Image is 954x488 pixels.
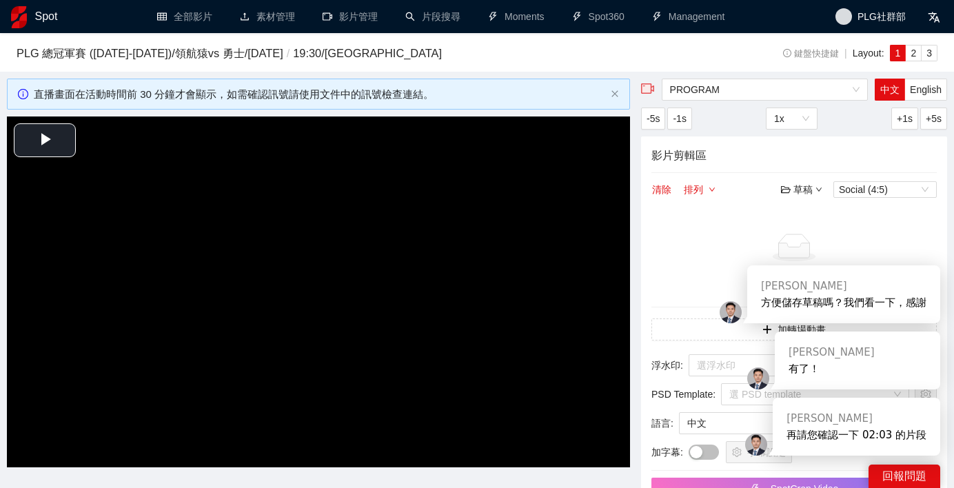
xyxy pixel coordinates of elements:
h3: PLG 總冠軍賽 ([DATE]-[DATE]) / 領航猿 vs 勇士 / [DATE] 19:30 / [GEOGRAPHIC_DATA] [17,45,710,63]
img: JNNesjZTChZqju8kWtXsHk8hmjz4Rkuz9L48XYN9ENSHgzS9AGYFmsRM6us9YsnRcfZf6sRkt4f.png [720,301,742,323]
button: plus加轉場動畫 [651,318,937,340]
a: search片段搜尋 [405,11,460,22]
a: video-camera影片管理 [323,11,378,22]
a: table全部影片 [157,11,212,22]
span: 加字幕 : [651,445,683,460]
div: [PERSON_NAME] [789,345,926,359]
span: +5s [926,111,942,126]
span: 鍵盤快捷鍵 [783,49,839,59]
button: Play Video [14,123,76,157]
div: 直播畫面在活動時間前 30 分鐘才會顯示，如需確認訊號請使用文件中的訊號檢查連結。 [34,86,605,103]
span: Social (4:5) [839,182,931,197]
span: 浮水印 : [651,358,683,373]
button: -1s [667,108,691,130]
span: PSD Template : [651,387,715,402]
button: close [611,90,619,99]
span: 中文 [687,413,928,434]
a: thunderboltMoments [488,11,545,22]
span: 2 [911,48,916,59]
span: -1s [673,111,686,126]
span: video-camera [641,82,655,96]
span: 中文 [880,84,900,95]
button: +5s [920,108,947,130]
span: down [815,186,822,193]
div: 回報問題 [869,465,940,488]
span: info-circle [783,49,792,58]
span: folder-open [781,185,791,194]
span: English [910,84,942,95]
div: 方便儲存草稿嗎？我們看一下，感謝 [761,296,926,309]
img: JNNesjZTChZqju8kWtXsHk8hmjz4Rkuz9L48XYN9ENSHgzS9AGYFmsRM6us9YsnRcfZf6sRkt4f.png [747,367,769,389]
div: [PERSON_NAME] [761,279,926,293]
button: 清除 [651,181,672,198]
button: 排列down [683,181,716,198]
span: | [844,48,847,59]
span: Layout: [853,48,884,59]
div: 有了！ [789,362,926,376]
div: 無此資料 [657,267,931,282]
span: 1x [774,108,809,129]
span: 語言 : [651,416,673,431]
div: Video Player [7,116,630,467]
span: -5s [647,111,660,126]
span: +1s [897,111,913,126]
div: 草稿 [781,182,822,197]
span: 3 [926,48,932,59]
h4: 影片剪輯區 [651,147,937,164]
button: +1s [891,108,918,130]
a: thunderboltManagement [652,11,725,22]
a: upload素材管理 [240,11,295,22]
span: info-circle [18,89,28,99]
span: PROGRAM [670,79,860,100]
a: thunderboltSpot360 [572,11,625,22]
span: / [283,47,294,59]
div: 再請您確認一下 02:03 的片段 [786,428,926,442]
img: JNNesjZTChZqju8kWtXsHk8hmjz4Rkuz9L48XYN9ENSHgzS9AGYFmsRM6us9YsnRcfZf6sRkt4f.png [745,434,767,456]
span: close [611,90,619,98]
span: down [709,186,715,194]
span: 1 [895,48,901,59]
div: [PERSON_NAME] [786,411,926,425]
img: logo [11,6,27,28]
button: -5s [641,108,665,130]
